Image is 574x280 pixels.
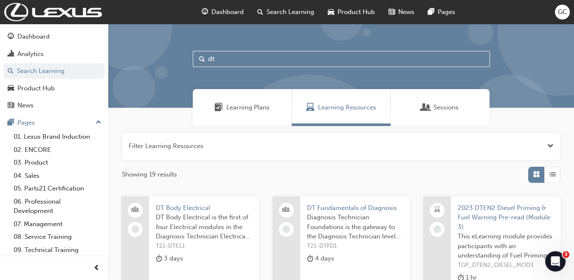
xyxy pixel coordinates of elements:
[3,46,105,62] a: Analytics
[193,51,490,67] input: Search...
[3,29,105,45] a: Dashboard
[10,244,105,257] a: 09. Technical Training
[202,7,208,17] span: guage-icon
[257,7,263,17] span: search-icon
[211,7,244,17] span: Dashboard
[156,253,162,264] span: duration-icon
[421,3,462,21] a: pages-iconPages
[533,170,540,179] span: Grid
[338,7,375,17] span: Product Hub
[458,203,554,232] span: 2023 DTEN2 Diesel Priming & Fuel Warning Pre-read (Module 3)
[3,115,105,131] button: Pages
[10,230,105,244] a: 08. Service Training
[93,263,100,274] span: prev-icon
[132,225,139,233] span: learningRecordVerb_NONE-icon
[283,204,289,216] span: people-icon
[8,67,14,75] span: search-icon
[214,103,223,112] span: Learning Plans
[193,89,292,126] a: Learning PlansLearning Plans
[17,101,34,110] div: News
[545,251,566,272] iframe: Intercom live chat
[17,32,50,42] div: Dashboard
[8,102,14,109] span: news-icon
[10,195,105,218] a: 06. Professional Development
[10,182,105,195] a: 05. Parts21 Certification
[156,253,183,264] div: 3 days
[267,7,314,17] span: Search Learning
[549,170,556,179] span: List
[307,203,403,213] span: DT Fundamentals of Diagnosis
[3,81,105,96] a: Product Hub
[307,253,334,264] div: 4 days
[10,169,105,182] a: 04. Sales
[398,7,414,17] span: News
[8,119,14,127] span: pages-icon
[199,54,205,64] span: Search
[8,33,14,41] span: guage-icon
[10,156,105,169] a: 03. Product
[307,241,403,251] span: T21-DTFD1
[17,118,35,128] div: Pages
[17,49,44,59] div: Analytics
[156,203,252,213] span: DT Body Electrical
[156,241,252,251] span: T21-DTEL1
[226,103,270,112] span: Learning Plans
[250,3,321,21] a: search-iconSearch Learning
[433,103,459,112] span: Sessions
[282,225,290,233] span: learningRecordVerb_NONE-icon
[3,98,105,113] a: News
[422,103,430,112] span: Sessions
[132,204,138,216] span: people-icon
[388,7,395,17] span: news-icon
[4,3,102,21] img: Trak
[382,3,421,21] a: news-iconNews
[122,170,177,179] span: Showing 19 results
[558,7,567,17] span: GC
[195,3,250,21] a: guage-iconDashboard
[306,103,315,112] span: Learning Resources
[434,204,440,216] span: laptop-icon
[458,260,554,270] span: TGP_DTEN2_DIESEL_MOD3
[10,143,105,157] a: 02. ENCORE
[307,213,403,241] span: Diagnosis Technician Foundations is the gateway to the Diagnosis Technician level of TEAM Trainin...
[318,103,376,112] span: Learning Resources
[391,89,490,126] a: SessionsSessions
[433,225,441,233] span: learningRecordVerb_NONE-icon
[3,27,105,115] button: DashboardAnalyticsSearch LearningProduct HubNews
[17,84,55,93] div: Product Hub
[547,141,554,151] button: Open the filter
[10,218,105,231] a: 07. Management
[307,253,313,264] span: duration-icon
[3,63,105,79] a: Search Learning
[156,213,252,241] span: DT Body Electrical is the first of four Electrical modules in the Diagnosis Technician Electrical...
[563,251,569,258] span: 3
[438,7,455,17] span: Pages
[328,7,334,17] span: car-icon
[10,130,105,143] a: 01. Lexus Brand Induction
[555,5,570,20] button: GC
[292,89,391,126] a: Learning ResourcesLearning Resources
[8,50,14,58] span: chart-icon
[458,232,554,260] span: This eLearning module provides participants with an understanding of Fuel Priming System, Warning...
[96,117,101,128] span: up-icon
[321,3,382,21] a: car-iconProduct Hub
[428,7,434,17] span: pages-icon
[8,85,14,92] span: car-icon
